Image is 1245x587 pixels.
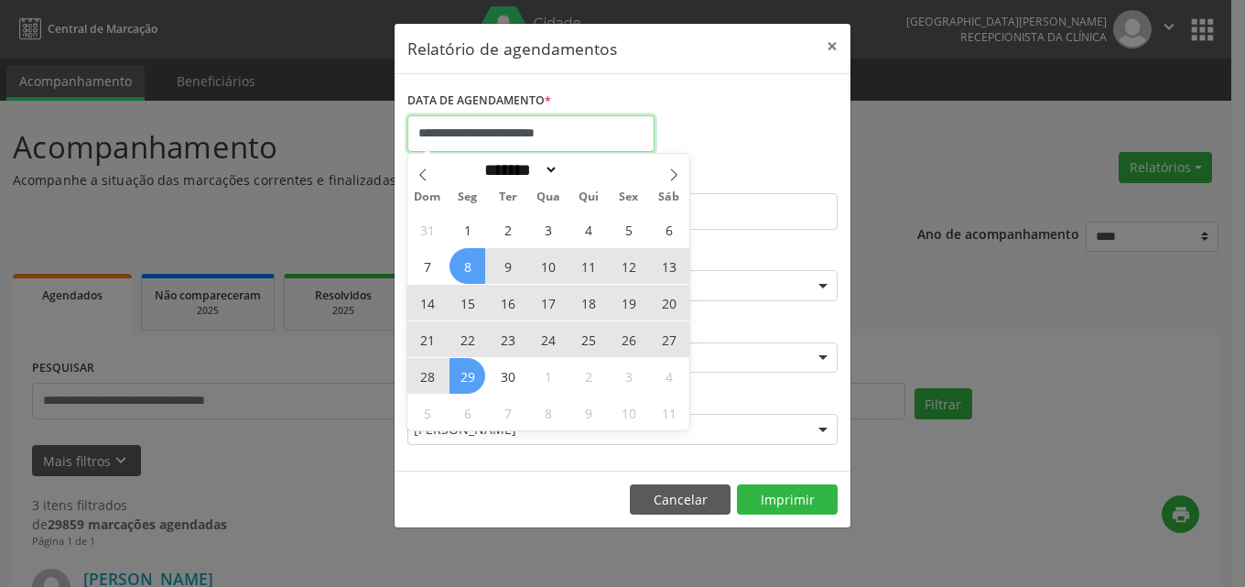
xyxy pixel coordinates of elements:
button: Close [814,24,850,69]
select: Month [478,160,558,179]
span: Setembro 13, 2025 [651,248,687,284]
span: Agosto 31, 2025 [409,212,445,247]
span: Setembro 19, 2025 [611,285,646,321]
span: Sáb [649,191,689,203]
span: Outubro 9, 2025 [570,395,606,430]
span: Setembro 21, 2025 [409,321,445,357]
span: Outubro 6, 2025 [449,395,485,430]
span: Setembro 22, 2025 [449,321,485,357]
span: Qui [568,191,609,203]
span: Ter [488,191,528,203]
span: Setembro 12, 2025 [611,248,646,284]
input: Year [558,160,619,179]
span: Seg [448,191,488,203]
span: Outubro 10, 2025 [611,395,646,430]
span: Setembro 17, 2025 [530,285,566,321]
span: Setembro 28, 2025 [409,358,445,394]
span: Qua [528,191,568,203]
button: Cancelar [630,484,731,516]
span: Setembro 24, 2025 [530,321,566,357]
span: Setembro 20, 2025 [651,285,687,321]
span: Setembro 23, 2025 [490,321,525,357]
span: Outubro 3, 2025 [611,358,646,394]
span: Outubro 4, 2025 [651,358,687,394]
span: Outubro 7, 2025 [490,395,525,430]
label: DATA DE AGENDAMENTO [407,87,551,115]
span: Setembro 14, 2025 [409,285,445,321]
span: Setembro 15, 2025 [449,285,485,321]
span: Setembro 29, 2025 [449,358,485,394]
span: Setembro 9, 2025 [490,248,525,284]
span: Outubro 11, 2025 [651,395,687,430]
span: Setembro 18, 2025 [570,285,606,321]
label: ATÉ [627,165,838,193]
span: Sex [609,191,649,203]
span: Setembro 30, 2025 [490,358,525,394]
span: Setembro 10, 2025 [530,248,566,284]
span: Setembro 3, 2025 [530,212,566,247]
span: Setembro 7, 2025 [409,248,445,284]
span: Setembro 16, 2025 [490,285,525,321]
span: Outubro 8, 2025 [530,395,566,430]
h5: Relatório de agendamentos [407,37,617,60]
span: Dom [407,191,448,203]
span: Setembro 6, 2025 [651,212,687,247]
span: Setembro 4, 2025 [570,212,606,247]
span: Outubro 1, 2025 [530,358,566,394]
span: Outubro 2, 2025 [570,358,606,394]
span: Outubro 5, 2025 [409,395,445,430]
span: Setembro 11, 2025 [570,248,606,284]
span: Setembro 1, 2025 [449,212,485,247]
span: Setembro 25, 2025 [570,321,606,357]
span: Setembro 26, 2025 [611,321,646,357]
span: Setembro 27, 2025 [651,321,687,357]
button: Imprimir [737,484,838,516]
span: Setembro 5, 2025 [611,212,646,247]
span: Setembro 2, 2025 [490,212,525,247]
span: Setembro 8, 2025 [449,248,485,284]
